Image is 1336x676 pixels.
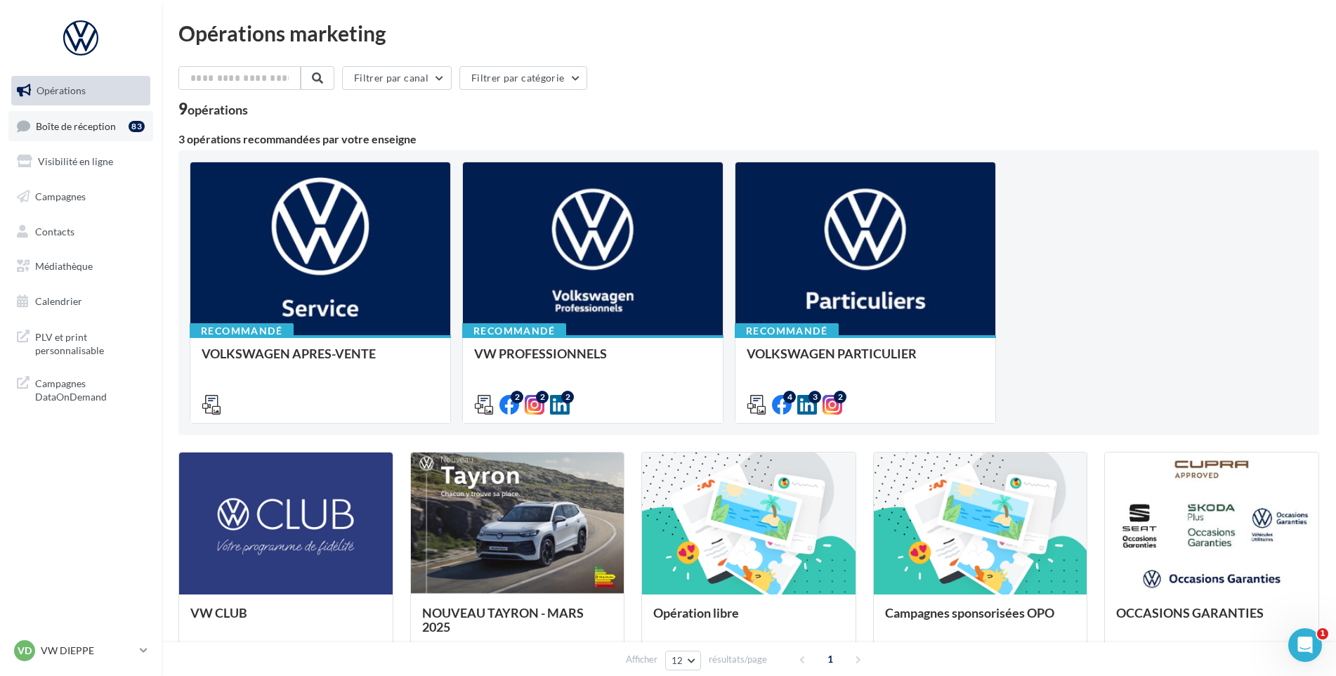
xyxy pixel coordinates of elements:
div: 9 [178,101,248,117]
a: PLV et print personnalisable [8,322,153,363]
span: Campagnes [35,190,86,202]
a: Boîte de réception83 [8,111,153,141]
a: Visibilité en ligne [8,147,153,176]
span: NOUVEAU TAYRON - MARS 2025 [422,605,584,635]
span: PLV et print personnalisable [35,327,145,358]
span: Campagnes sponsorisées OPO [885,605,1054,620]
span: OCCASIONS GARANTIES [1116,605,1264,620]
span: VOLKSWAGEN APRES-VENTE [202,346,376,361]
div: 2 [834,391,846,403]
span: VD [18,644,32,658]
span: Afficher [626,653,657,666]
div: 3 [808,391,821,403]
div: 2 [511,391,523,403]
span: 1 [1317,628,1328,639]
span: VW CLUB [190,605,247,620]
span: VOLKSWAGEN PARTICULIER [747,346,917,361]
span: 12 [672,655,683,666]
a: Campagnes DataOnDemand [8,368,153,410]
button: Filtrer par canal [342,66,452,90]
div: Recommandé [190,323,294,339]
span: Visibilité en ligne [38,155,113,167]
div: 4 [783,391,796,403]
span: Médiathèque [35,260,93,272]
a: Opérations [8,76,153,105]
span: Campagnes DataOnDemand [35,374,145,404]
a: Calendrier [8,287,153,316]
button: Filtrer par catégorie [459,66,587,90]
span: Opération libre [653,605,739,620]
div: Recommandé [735,323,839,339]
span: Contacts [35,225,74,237]
span: résultats/page [709,653,767,666]
span: Calendrier [35,295,82,307]
div: 3 opérations recommandées par votre enseigne [178,134,1319,145]
p: VW DIEPPE [41,644,134,658]
a: VD VW DIEPPE [11,637,150,664]
button: 12 [665,651,701,670]
a: Médiathèque [8,252,153,281]
a: Contacts [8,217,153,247]
span: Boîte de réception [36,119,116,131]
a: Campagnes [8,182,153,212]
div: 2 [561,391,574,403]
span: VW PROFESSIONNELS [474,346,607,361]
div: 2 [536,391,549,403]
span: 1 [819,648,841,670]
div: 83 [129,121,145,132]
div: opérations [188,103,248,116]
span: Opérations [37,84,86,96]
iframe: Intercom live chat [1288,628,1322,662]
div: Opérations marketing [178,22,1319,44]
div: Recommandé [462,323,566,339]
